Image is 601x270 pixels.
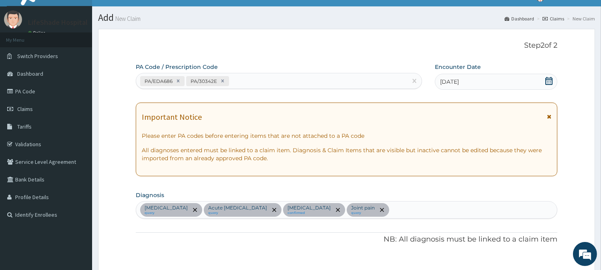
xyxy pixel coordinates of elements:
a: Claims [543,15,564,22]
a: Online [28,30,47,36]
small: New Claim [114,16,141,22]
span: Claims [17,105,33,113]
span: [DATE] [440,78,459,86]
a: Dashboard [505,15,534,22]
p: LifeShade Hospital [28,19,88,26]
small: query [145,211,188,215]
p: Step 2 of 2 [136,41,557,50]
p: Acute [MEDICAL_DATA] [208,205,267,211]
p: [MEDICAL_DATA] [287,205,331,211]
div: PA/30342E [188,77,218,86]
img: User Image [4,10,22,28]
span: remove selection option [271,206,278,214]
small: confirmed [287,211,331,215]
label: PA Code / Prescription Code [136,63,218,71]
div: PA/EDA686 [142,77,174,86]
div: Minimize live chat window [131,4,151,23]
p: Please enter PA codes before entering items that are not attached to a PA code [142,132,551,140]
li: New Claim [565,15,595,22]
label: Encounter Date [435,63,481,71]
div: Chat with us now [42,45,135,55]
textarea: Type your message and hit 'Enter' [4,183,153,211]
p: NB: All diagnosis must be linked to a claim item [136,234,557,245]
span: remove selection option [334,206,342,214]
span: remove selection option [191,206,199,214]
h1: Important Notice [142,113,202,121]
h1: Add [98,12,595,23]
p: All diagnoses entered must be linked to a claim item. Diagnosis & Claim Items that are visible bu... [142,146,551,162]
span: Dashboard [17,70,43,77]
label: Diagnosis [136,191,164,199]
p: [MEDICAL_DATA] [145,205,188,211]
p: Joint pain [351,205,375,211]
small: query [351,211,375,215]
span: Tariffs [17,123,32,130]
small: query [208,211,267,215]
span: remove selection option [378,206,386,214]
span: We're online! [46,83,111,164]
img: d_794563401_company_1708531726252_794563401 [15,40,32,60]
span: Switch Providers [17,52,58,60]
